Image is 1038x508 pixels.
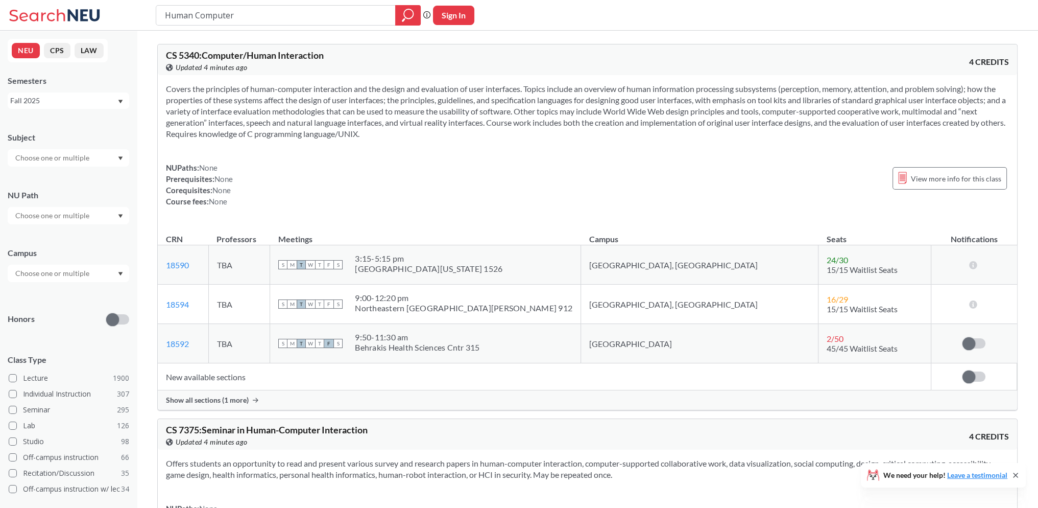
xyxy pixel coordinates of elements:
th: Seats [818,223,931,245]
span: T [315,299,324,309]
span: S [333,299,343,309]
span: S [278,339,287,348]
th: Professors [208,223,270,245]
div: magnifying glass [395,5,421,26]
th: Campus [581,223,818,245]
span: Class Type [8,354,129,365]
span: M [287,260,297,269]
span: 307 [117,388,129,400]
svg: Dropdown arrow [118,214,123,218]
span: M [287,299,297,309]
span: 45/45 Waitlist Seats [827,343,898,353]
span: None [199,163,218,172]
div: 9:00 - 12:20 pm [355,293,572,303]
span: W [306,260,315,269]
th: Meetings [270,223,581,245]
span: F [324,260,333,269]
section: Offers students an opportunity to read and present various survey and research papers in human-co... [166,458,1009,480]
span: S [278,299,287,309]
span: 15/15 Waitlist Seats [827,265,898,274]
div: Dropdown arrow [8,265,129,282]
svg: Dropdown arrow [118,100,123,104]
div: Behrakis Health Sciences Cntr 315 [355,342,479,353]
button: NEU [12,43,40,58]
div: CRN [166,234,183,245]
label: Off-campus instruction [9,451,129,464]
div: NUPaths: Prerequisites: Corequisites: Course fees: [166,162,233,207]
label: Studio [9,435,129,448]
input: Choose one or multiple [10,152,96,164]
span: F [324,339,333,348]
span: T [297,339,306,348]
input: Choose one or multiple [10,210,96,222]
label: Individual Instruction [9,387,129,401]
label: Off-campus instruction w/ lec [9,482,129,496]
input: Class, professor, course number, "phrase" [164,7,388,24]
div: [GEOGRAPHIC_DATA][US_STATE] 1526 [355,264,502,274]
p: Honors [8,313,35,325]
span: None [214,174,233,183]
button: CPS [44,43,70,58]
a: 18592 [166,339,189,349]
span: We need your help! [883,472,1007,479]
div: Campus [8,247,129,259]
span: W [306,339,315,348]
span: S [333,260,343,269]
label: Seminar [9,403,129,417]
span: S [333,339,343,348]
button: LAW [75,43,104,58]
label: Lecture [9,372,129,385]
div: Show all sections (1 more) [158,390,1017,410]
td: TBA [208,285,270,324]
label: Lab [9,419,129,432]
svg: Dropdown arrow [118,156,123,160]
td: [GEOGRAPHIC_DATA] [581,324,818,363]
div: Dropdown arrow [8,207,129,224]
div: Subject [8,132,129,143]
span: 24 / 30 [827,255,848,265]
span: 295 [117,404,129,415]
span: 98 [121,436,129,447]
div: Fall 2025Dropdown arrow [8,93,129,109]
span: 34 [121,483,129,495]
span: None [212,186,231,195]
td: [GEOGRAPHIC_DATA], [GEOGRAPHIC_DATA] [581,245,818,285]
span: Updated 4 minutes ago [176,62,248,73]
th: Notifications [931,223,1017,245]
div: NU Path [8,190,129,201]
div: 9:50 - 11:30 am [355,332,479,342]
svg: magnifying glass [402,8,414,22]
a: 18594 [166,299,189,309]
span: M [287,339,297,348]
div: Semesters [8,75,129,86]
span: CS 5340 : Computer/Human Interaction [166,50,324,61]
span: View more info for this class [911,172,1001,185]
span: T [315,260,324,269]
span: S [278,260,287,269]
span: T [297,299,306,309]
td: TBA [208,324,270,363]
span: Updated 4 minutes ago [176,436,248,448]
span: W [306,299,315,309]
span: 2 / 50 [827,334,843,343]
div: Fall 2025 [10,95,117,106]
input: Choose one or multiple [10,267,96,280]
div: Dropdown arrow [8,149,129,167]
span: Show all sections (1 more) [166,396,249,405]
span: T [315,339,324,348]
span: T [297,260,306,269]
span: 66 [121,452,129,463]
a: 18590 [166,260,189,270]
span: None [209,197,227,206]
div: 3:15 - 5:15 pm [355,253,502,264]
span: 4 CREDITS [969,431,1009,442]
span: 126 [117,420,129,431]
td: [GEOGRAPHIC_DATA], [GEOGRAPHIC_DATA] [581,285,818,324]
span: CS 7375 : Seminar in Human-Computer Interaction [166,424,368,435]
a: Leave a testimonial [947,471,1007,479]
span: 4 CREDITS [969,56,1009,67]
span: F [324,299,333,309]
span: 35 [121,468,129,479]
button: Sign In [433,6,474,25]
label: Recitation/Discussion [9,467,129,480]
